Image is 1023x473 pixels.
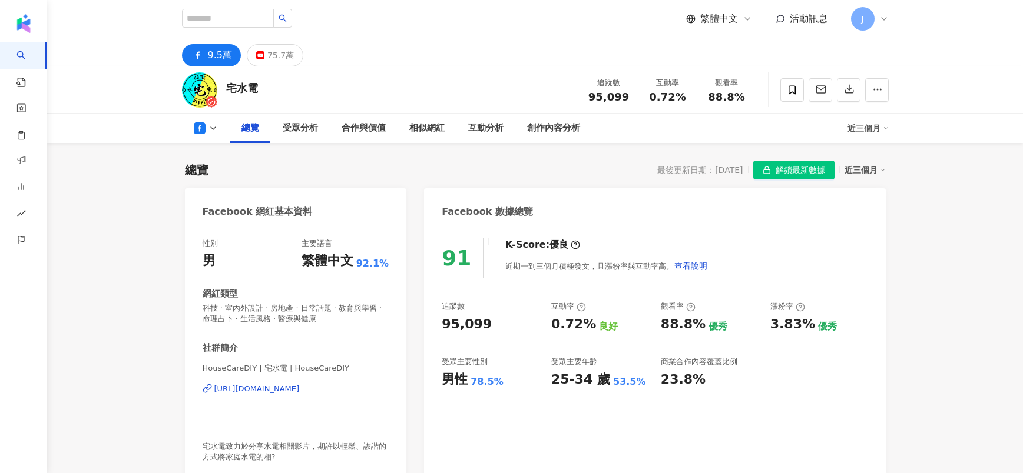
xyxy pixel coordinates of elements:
[708,91,744,103] span: 88.8%
[247,44,303,66] button: 75.7萬
[302,252,353,270] div: 繁體中文
[847,119,889,138] div: 近三個月
[203,384,389,394] a: [URL][DOMAIN_NAME]
[302,238,332,249] div: 主要語言
[649,91,686,103] span: 0.72%
[587,77,631,89] div: 追蹤數
[203,442,386,461] span: 宅水電致力於分享水電相關影片，期許以輕鬆、詼諧的方式將家庭水電的相?
[16,42,40,88] a: search
[613,375,646,388] div: 53.5%
[442,205,533,218] div: Facebook 數據總覽
[551,315,596,334] div: 0.72%
[226,81,258,95] div: 宅水電
[657,165,743,175] div: 最後更新日期：[DATE]
[845,162,886,178] div: 近三個月
[203,363,389,374] span: HouseCareDIY | 宅水電 | HouseCareDIY
[709,320,727,333] div: 優秀
[818,320,837,333] div: 優秀
[203,303,389,324] span: 科技 · 室內外設計 · 房地產 · 日常話題 · 教育與學習 · 命理占卜 · 生活風格 · 醫療與健康
[442,357,488,367] div: 受眾主要性別
[551,371,610,389] div: 25-34 歲
[267,47,294,64] div: 75.7萬
[442,315,492,334] div: 95,099
[16,202,26,228] span: rise
[661,371,706,389] div: 23.8%
[588,91,629,103] span: 95,099
[241,121,259,135] div: 總覽
[203,238,218,249] div: 性別
[442,301,465,312] div: 追蹤數
[674,254,708,278] button: 查看說明
[776,161,825,180] span: 解鎖最新數據
[549,238,568,251] div: 優良
[551,357,597,367] div: 受眾主要年齡
[203,342,238,354] div: 社群簡介
[645,77,690,89] div: 互動率
[442,371,468,389] div: 男性
[599,320,618,333] div: 良好
[790,13,827,24] span: 活動訊息
[861,12,863,25] span: J
[661,357,737,367] div: 商業合作內容覆蓋比例
[505,238,580,251] div: K-Score :
[283,121,318,135] div: 受眾分析
[661,301,696,312] div: 觀看率
[770,315,815,334] div: 3.83%
[505,254,708,278] div: 近期一到三個月積極發文，且漲粉率與互動率高。
[182,72,217,108] img: KOL Avatar
[471,375,504,388] div: 78.5%
[770,301,805,312] div: 漲粉率
[203,205,313,218] div: Facebook 網紅基本資料
[661,315,706,334] div: 88.8%
[203,252,216,270] div: 男
[342,121,386,135] div: 合作與價值
[356,257,389,270] span: 92.1%
[185,162,208,178] div: 總覽
[551,301,586,312] div: 互動率
[442,246,471,270] div: 91
[214,384,300,394] div: [URL][DOMAIN_NAME]
[279,14,287,22] span: search
[208,47,232,64] div: 9.5萬
[409,121,445,135] div: 相似網紅
[182,44,241,66] button: 9.5萬
[753,161,835,179] button: 解鎖最新數據
[468,121,504,135] div: 互動分析
[704,77,749,89] div: 觀看率
[674,261,707,271] span: 查看說明
[700,12,738,25] span: 繁體中文
[14,14,33,33] img: logo icon
[203,288,238,300] div: 網紅類型
[527,121,580,135] div: 創作內容分析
